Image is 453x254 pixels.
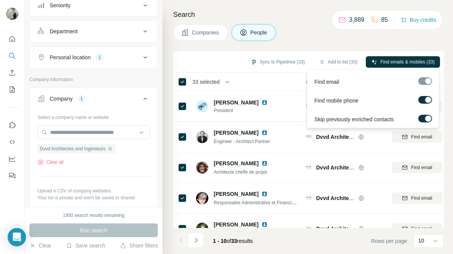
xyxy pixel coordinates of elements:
button: Save search [66,242,105,249]
span: 33 selected [192,78,220,86]
button: Add to list (33) [313,56,363,68]
span: of [227,238,231,244]
span: results [213,238,253,244]
p: Your list is private and won't be saved or shared. [37,194,150,201]
img: Logo of Dvvd Architectes and Ingénieurs [306,195,312,201]
span: Find email [411,195,432,202]
span: Rows per page [371,237,407,245]
img: LinkedIn logo [261,99,268,106]
button: Find email [392,192,442,204]
span: People [250,29,268,36]
button: Search [6,49,18,63]
p: 3,889 [349,15,364,24]
span: Dvvd Architectes and Ingénieurs [316,134,399,140]
span: [PERSON_NAME] [214,190,258,198]
button: Dashboard [6,152,18,166]
span: Find email [411,164,432,171]
div: Personal location [50,54,91,61]
span: Find email [314,78,339,86]
img: Avatar [196,100,208,112]
span: Companies [192,29,220,36]
div: Department [50,28,78,35]
img: LinkedIn logo [261,221,268,228]
button: Buy credits [401,15,436,25]
img: Avatar [196,161,208,174]
img: LinkedIn logo [261,160,268,166]
span: Skip previously enriched contacts [314,116,394,123]
span: [PERSON_NAME] [214,129,258,137]
img: Avatar [6,8,18,20]
button: Company1 [30,90,157,111]
p: 10 [418,237,424,244]
img: Avatar [196,223,208,235]
button: Sync to Pipedrive (33) [245,56,310,68]
button: Enrich CSV [6,66,18,80]
span: Dvvd Architectes and Ingénieurs [40,145,106,152]
span: Dvvd Architectes and Ingénieurs [316,195,399,201]
img: Logo of Dvvd Architectes and Ingénieurs [306,164,312,171]
button: Personal location1 [30,48,157,67]
div: Select a company name or website [37,111,150,121]
div: 1 [95,54,104,61]
span: Find emails & mobiles (33) [380,59,435,65]
img: LinkedIn logo [261,191,268,197]
h4: Search [173,9,444,20]
button: Find email [392,162,442,173]
span: 1 - 10 [213,238,227,244]
img: Logo of Dvvd Architectes and Ingénieurs [306,134,312,140]
span: [PERSON_NAME] [214,221,258,228]
img: LinkedIn logo [261,130,268,136]
div: 1950 search results remaining [63,212,125,219]
button: Department [30,22,157,41]
span: Find email [411,134,432,140]
button: Share filters [120,242,158,249]
button: Find emails & mobiles (33) [366,56,440,68]
span: Architecte cheffe de projet [214,169,267,175]
span: Find mobile phone [314,97,358,104]
button: Find email [392,131,442,143]
span: Find email [411,225,432,232]
img: Logo of Dvvd Architectes and Ingénieurs [306,226,312,232]
button: Quick start [6,32,18,46]
div: Seniority [50,2,70,9]
button: Find email [392,223,442,234]
span: Responsable Administrative et Financière [214,199,298,205]
div: Open Intercom Messenger [8,228,26,246]
button: Navigate to next page [188,233,204,248]
button: Clear all [37,159,63,166]
span: [PERSON_NAME] [214,99,258,106]
span: Company [306,78,329,86]
div: Company [50,95,73,103]
button: Use Surfe on LinkedIn [6,118,18,132]
button: Feedback [6,169,18,182]
span: Dvvd Architectes and Ingénieurs [316,164,399,171]
img: Logo of Dvvd Architectes and Ingénieurs [306,103,312,109]
button: Use Surfe API [6,135,18,149]
img: Avatar [196,131,208,143]
p: Upload a CSV of company websites. [37,187,150,194]
span: 33 [231,238,237,244]
span: [PERSON_NAME] [214,160,258,167]
p: 85 [381,15,388,24]
p: Company information [29,76,158,83]
span: Dvvd Architectes and Ingénieurs [316,226,399,232]
img: Avatar [196,192,208,204]
button: Clear [29,242,51,249]
button: My lists [6,83,18,96]
span: President [214,107,277,114]
div: 1 [77,95,86,102]
span: Engineer - Architect Partner [214,139,270,144]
